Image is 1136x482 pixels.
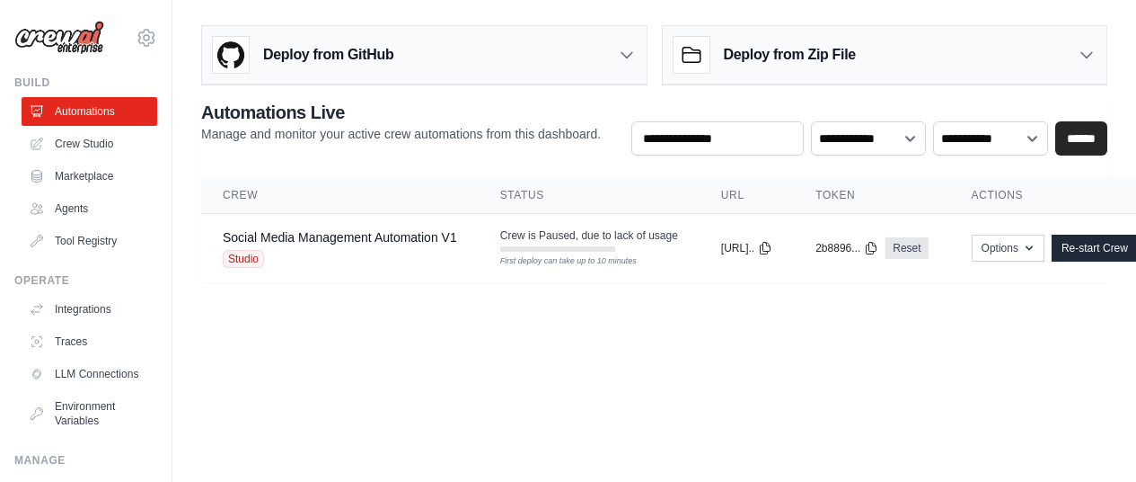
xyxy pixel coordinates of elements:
a: Environment Variables [22,392,157,435]
a: Agents [22,194,157,223]
th: Token [794,177,949,214]
div: Manage [14,453,157,468]
img: GitHub Logo [213,37,249,73]
span: Crew is Paused, due to lack of usage [500,228,678,243]
div: First deploy can take up to 10 minutes [500,255,615,268]
div: Build [14,76,157,90]
h2: Automations Live [201,100,601,125]
a: Marketplace [22,162,157,191]
p: Manage and monitor your active crew automations from this dashboard. [201,125,601,143]
button: Options [972,235,1044,262]
th: Crew [201,177,479,214]
a: Tool Registry [22,227,157,255]
a: Social Media Management Automation V1 [223,230,457,245]
div: Operate [14,273,157,288]
a: Crew Studio [22,129,157,158]
th: URL [700,177,794,214]
a: Integrations [22,295,157,324]
a: Automations [22,97,157,126]
span: Studio [223,250,264,268]
button: 2b8896... [815,241,878,255]
a: Reset [885,237,928,259]
th: Status [479,177,700,214]
a: LLM Connections [22,360,157,388]
h3: Deploy from GitHub [263,44,393,66]
img: Logo [14,21,104,55]
h3: Deploy from Zip File [724,44,856,66]
a: Traces [22,327,157,356]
